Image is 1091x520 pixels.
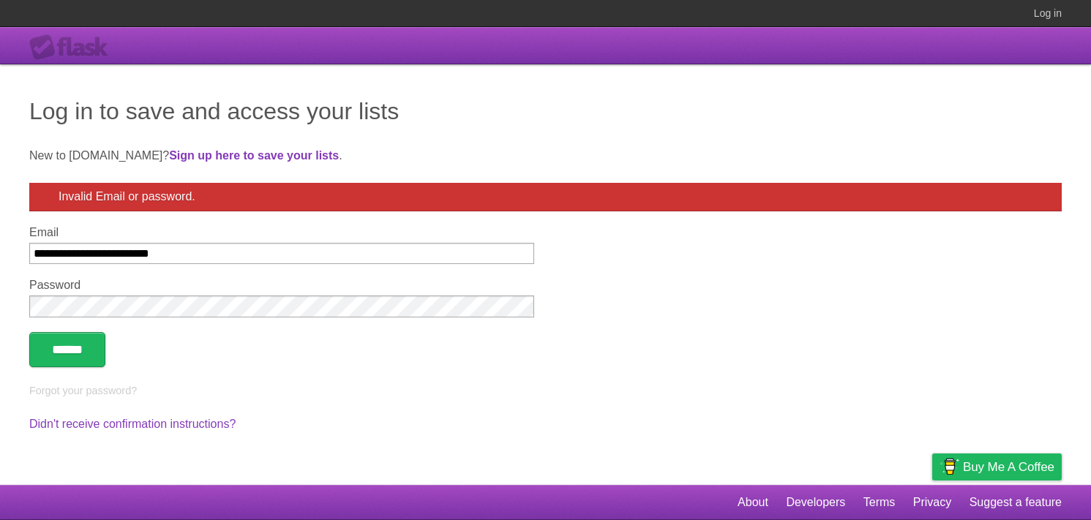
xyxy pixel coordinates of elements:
a: Didn't receive confirmation instructions? [29,418,236,430]
h1: Log in to save and access your lists [29,94,1062,129]
a: Privacy [913,489,951,516]
label: Email [29,226,534,239]
a: Suggest a feature [970,489,1062,516]
a: Developers [786,489,845,516]
div: Flask [29,34,117,61]
div: Invalid Email or password. [29,183,1062,211]
span: Buy me a coffee [963,454,1054,480]
a: Terms [863,489,896,516]
a: Forgot your password? [29,385,137,396]
img: Buy me a coffee [940,454,959,479]
a: Buy me a coffee [932,453,1062,481]
label: Password [29,279,534,292]
p: New to [DOMAIN_NAME]? . [29,147,1062,165]
a: Sign up here to save your lists [169,149,339,162]
a: About [738,489,768,516]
